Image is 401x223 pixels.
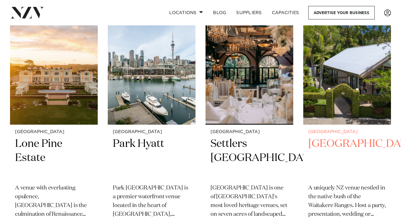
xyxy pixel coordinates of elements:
small: [GEOGRAPHIC_DATA] [15,130,93,134]
p: [GEOGRAPHIC_DATA] is one of [GEOGRAPHIC_DATA]'s most loved heritage venues, set on seven acres of... [211,184,288,219]
small: [GEOGRAPHIC_DATA] [308,130,386,134]
h2: Park Hyatt [113,137,190,179]
a: Capacities [267,6,304,19]
h2: [GEOGRAPHIC_DATA] [308,137,386,179]
a: SUPPLIERS [231,6,267,19]
small: [GEOGRAPHIC_DATA] [113,130,190,134]
p: Park [GEOGRAPHIC_DATA] is a premier waterfront venue located in the heart of [GEOGRAPHIC_DATA], o... [113,184,190,219]
a: Locations [164,6,208,19]
img: nzv-logo.png [10,7,44,18]
p: A venue with everlasting opulence, [GEOGRAPHIC_DATA] is the culmination of Renaissance architectu... [15,184,93,219]
small: [GEOGRAPHIC_DATA] [211,130,288,134]
a: BLOG [208,6,231,19]
p: A uniquely NZ venue nestled in the native bush of the Waitakere Ranges. Host a party, presentatio... [308,184,386,219]
a: Advertise your business [308,6,375,19]
h2: Lone Pine Estate [15,137,93,179]
h2: Settlers [GEOGRAPHIC_DATA] [211,137,288,179]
